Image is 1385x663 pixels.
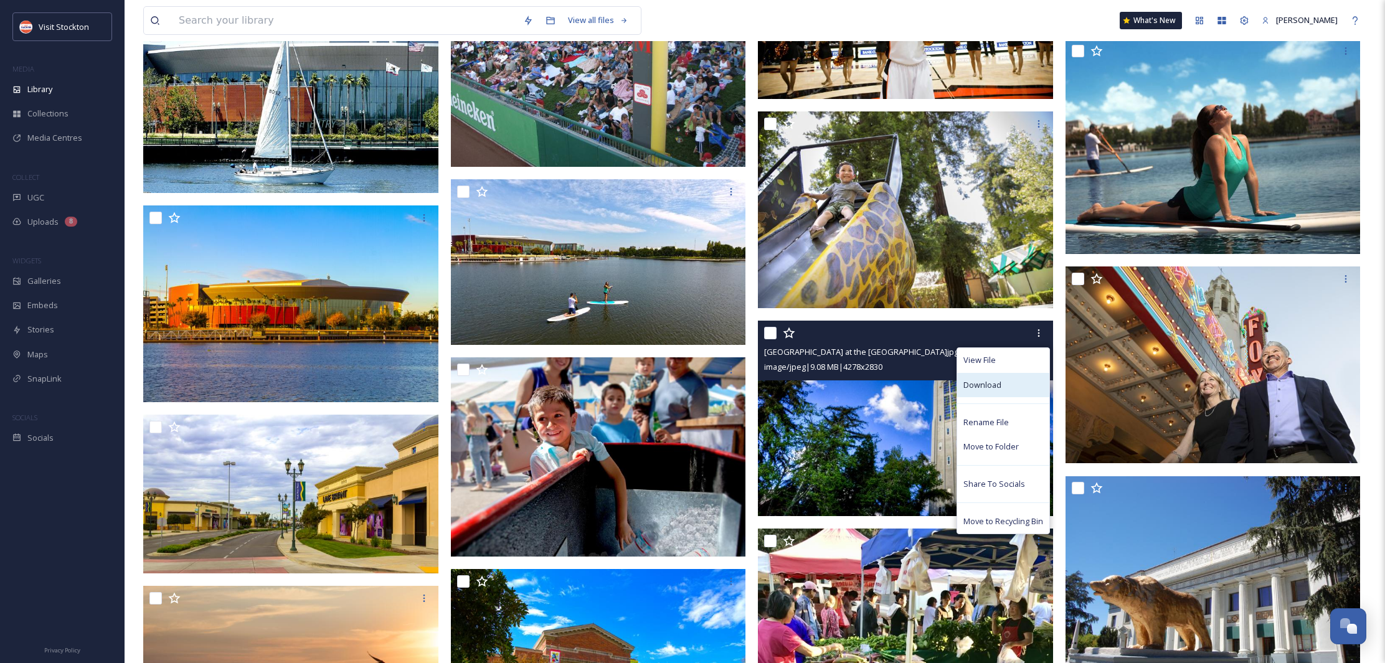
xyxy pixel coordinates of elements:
[143,205,438,402] img: Stockton Arena.jpg
[963,478,1025,490] span: Share To Socials
[143,24,438,193] img: Sailboat and the Stockton Arena.jpg
[27,432,54,444] span: Socials
[65,217,77,227] div: 8
[12,64,34,73] span: MEDIA
[12,413,37,422] span: SOCIALS
[27,299,58,311] span: Embeds
[27,275,61,287] span: Galleries
[451,357,746,557] img: DiversityCulture_Slider.jpg
[1276,14,1338,26] span: [PERSON_NAME]
[44,642,80,657] a: Privacy Policy
[27,108,69,120] span: Collections
[758,111,1053,308] img: GTP_FID_VIS-STN-D-6513.tif
[1066,39,1361,255] img: waterfront_slider.jpg
[963,515,1043,527] span: Move to Recycling Bin
[20,21,32,33] img: unnamed.jpeg
[1120,12,1182,29] a: What's New
[27,132,82,144] span: Media Centres
[12,172,39,182] span: COLLECT
[27,373,62,385] span: SnapLink
[764,361,882,372] span: image/jpeg | 9.08 MB | 4278 x 2830
[27,349,48,360] span: Maps
[963,416,1009,428] span: Rename File
[963,379,1001,391] span: Download
[27,216,59,228] span: Uploads
[143,415,438,573] img: Park West Place Shopping Center (1).jpg
[562,8,635,32] a: View all files
[963,441,1019,453] span: Move to Folder
[1255,8,1344,32] a: [PERSON_NAME]
[44,646,80,654] span: Privacy Policy
[963,354,996,366] span: View File
[173,7,517,34] input: Search your library
[27,324,54,336] span: Stories
[1066,266,1361,463] img: GTP_FID_VIS-STN-B-0455.tif
[27,83,52,95] span: Library
[451,179,746,346] img: paddleboard_arena.jpg
[39,21,89,32] span: Visit Stockton
[764,346,958,357] span: [GEOGRAPHIC_DATA] at the [GEOGRAPHIC_DATA]jpg
[12,256,41,265] span: WIDGETS
[27,192,44,204] span: UGC
[758,321,1053,516] img: Burns Tower at the University of the Pacific.jpg
[1330,608,1366,644] button: Open Chat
